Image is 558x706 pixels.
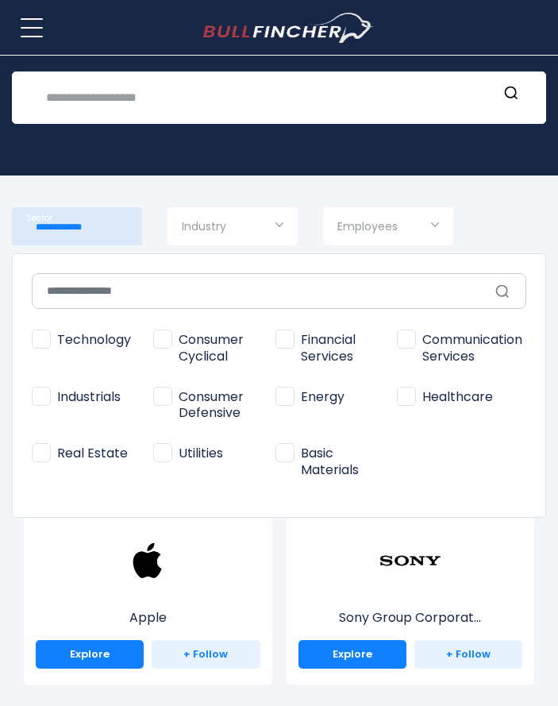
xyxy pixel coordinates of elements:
[397,389,493,406] span: Healthcare
[203,13,374,43] a: Go to homepage
[32,389,121,406] span: Industrials
[182,219,226,233] span: Industry
[153,332,259,365] span: Consumer Cyclical
[26,213,52,223] span: Sector
[501,84,521,105] button: Search
[397,332,522,365] span: Communication Services
[337,219,398,233] span: Employees
[203,13,374,43] img: bullfincher logo
[275,389,344,406] span: Energy
[32,332,131,349] span: Technology
[153,446,223,462] span: Utilities
[32,446,128,462] span: Real Estate
[275,446,381,479] span: Basic Materials
[153,389,259,422] span: Consumer Defensive
[275,332,381,365] span: Financial Services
